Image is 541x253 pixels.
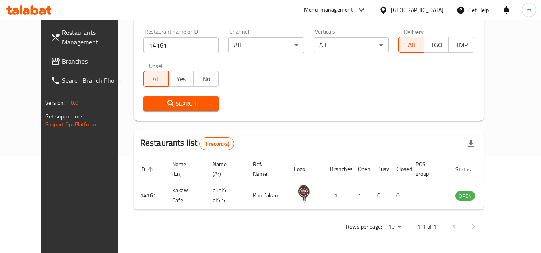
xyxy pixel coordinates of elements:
[304,5,353,15] div: Menu-management
[455,191,475,201] div: OPEN
[62,56,125,66] span: Branches
[143,96,219,111] button: Search
[197,73,216,85] span: No
[149,63,164,68] label: Upsell
[371,181,390,210] td: 0
[390,157,409,181] th: Closed
[213,159,237,179] span: Name (Ar)
[346,222,382,232] p: Rows per page:
[448,37,474,53] button: TMP
[140,165,155,174] span: ID
[134,157,519,210] table: enhanced table
[45,98,65,108] span: Version:
[417,222,436,232] p: 1-1 of 1
[193,71,219,87] button: No
[134,181,166,210] td: 14161
[288,157,324,181] th: Logo
[452,39,471,51] span: TMP
[371,157,390,181] th: Busy
[402,39,421,51] span: All
[398,37,424,53] button: All
[150,99,213,109] span: Search
[427,39,446,51] span: TGO
[455,191,475,201] span: OPEN
[416,159,439,179] span: POS group
[391,6,444,14] div: [GEOGRAPHIC_DATA]
[352,181,371,210] td: 1
[62,28,125,47] span: Restaurants Management
[147,73,166,85] span: All
[404,29,424,34] label: Delivery
[168,71,194,87] button: Yes
[324,181,352,210] td: 1
[390,181,409,210] td: 0
[172,73,191,85] span: Yes
[45,119,96,129] a: Support.OpsPlatform
[199,137,234,150] div: Total records count
[45,111,82,122] span: Get support on:
[143,10,474,22] h2: Restaurant search
[253,159,278,179] span: Ref. Name
[44,71,132,90] a: Search Branch Phone
[385,221,404,233] div: Rows per page:
[352,157,371,181] th: Open
[294,184,314,204] img: Kakaw Cafe
[143,37,219,53] input: Search for restaurant name or ID..
[461,134,481,153] div: Export file
[200,140,234,148] span: 1 record(s)
[62,76,125,85] span: Search Branch Phone
[44,23,132,52] a: Restaurants Management
[166,181,206,210] td: Kakaw Cafe
[324,157,352,181] th: Branches
[455,165,481,174] span: Status
[66,98,78,108] span: 1.0.0
[314,37,389,53] div: All
[206,181,247,210] td: كافيه كاكاو
[172,159,197,179] span: Name (En)
[247,181,288,210] td: Khorfakan
[527,6,531,14] span: m
[424,37,449,53] button: TGO
[228,37,304,53] div: All
[44,52,132,71] a: Branches
[143,71,169,87] button: All
[140,137,234,150] h2: Restaurants list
